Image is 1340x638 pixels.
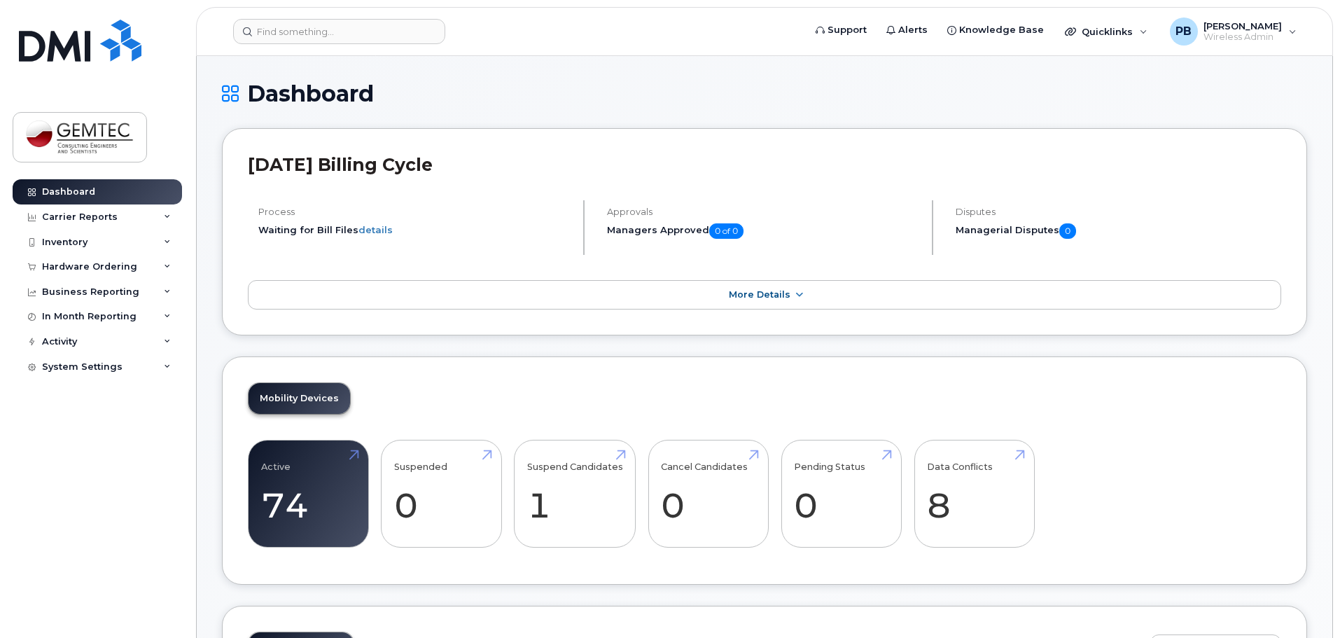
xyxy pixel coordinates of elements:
[729,289,790,300] span: More Details
[607,223,920,239] h5: Managers Approved
[261,448,356,540] a: Active 74
[394,448,489,540] a: Suspended 0
[258,207,571,217] h4: Process
[358,224,393,235] a: details
[1059,223,1076,239] span: 0
[607,207,920,217] h4: Approvals
[956,207,1281,217] h4: Disputes
[249,383,350,414] a: Mobility Devices
[527,448,623,540] a: Suspend Candidates 1
[248,154,1281,175] h2: [DATE] Billing Cycle
[709,223,744,239] span: 0 of 0
[927,448,1021,540] a: Data Conflicts 8
[222,81,1307,106] h1: Dashboard
[661,448,755,540] a: Cancel Candidates 0
[956,223,1281,239] h5: Managerial Disputes
[258,223,571,237] li: Waiting for Bill Files
[794,448,888,540] a: Pending Status 0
